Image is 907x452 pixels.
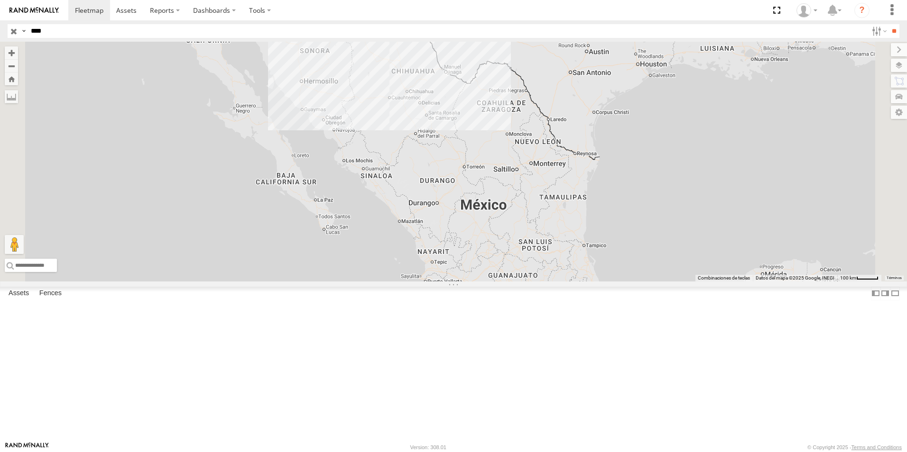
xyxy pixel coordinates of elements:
[756,275,834,280] span: Datos del mapa ©2025 Google, INEGI
[9,7,59,14] img: rand-logo.svg
[5,235,24,254] button: Arrastra al hombrecito al mapa para abrir Street View
[871,287,880,300] label: Dock Summary Table to the Left
[880,287,890,300] label: Dock Summary Table to the Right
[793,3,821,18] div: Zulma Brisa Rios
[5,72,18,85] button: Zoom Home
[868,24,888,38] label: Search Filter Options
[851,444,902,450] a: Terms and Conditions
[5,46,18,59] button: Zoom in
[807,444,902,450] div: © Copyright 2025 -
[837,275,881,281] button: Escala del mapa: 100 km por 43 píxeles
[35,287,66,300] label: Fences
[410,444,446,450] div: Version: 308.01
[891,106,907,119] label: Map Settings
[887,276,902,280] a: Términos (se abre en una nueva pestaña)
[854,3,870,18] i: ?
[20,24,28,38] label: Search Query
[4,287,34,300] label: Assets
[840,275,856,280] span: 100 km
[5,90,18,103] label: Measure
[890,287,900,300] label: Hide Summary Table
[698,275,750,281] button: Combinaciones de teclas
[5,443,49,452] a: Visit our Website
[5,59,18,72] button: Zoom out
